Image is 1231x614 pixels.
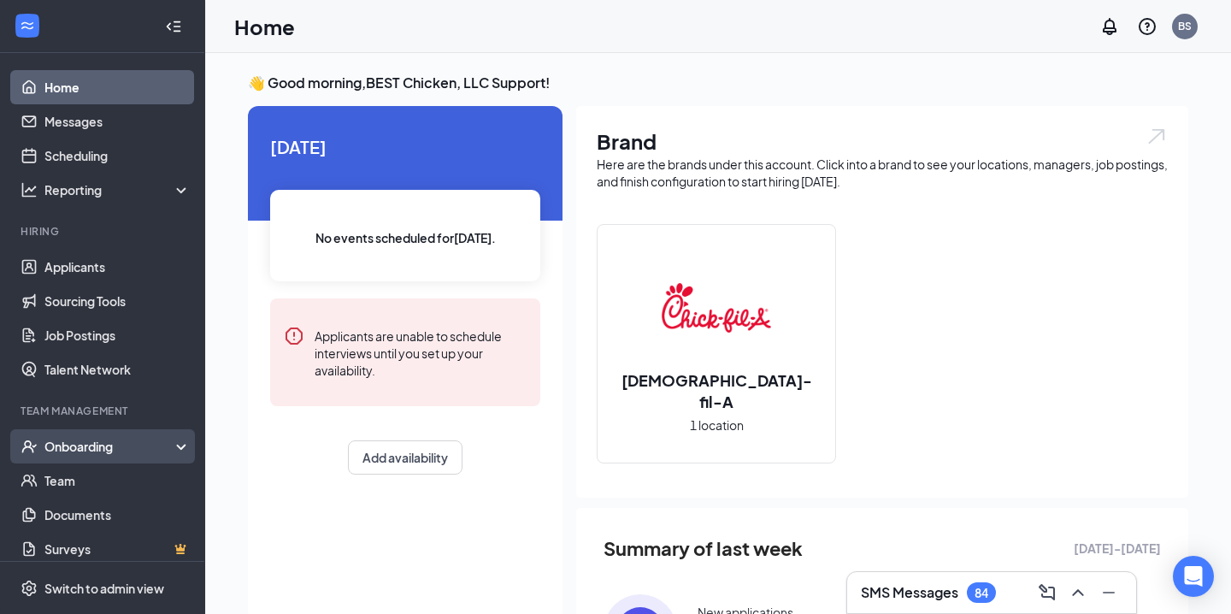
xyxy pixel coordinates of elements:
div: 84 [975,586,988,600]
a: Documents [44,498,191,532]
h1: Brand [597,127,1168,156]
a: Talent Network [44,352,191,387]
a: Job Postings [44,318,191,352]
svg: Collapse [165,18,182,35]
svg: Error [284,326,304,346]
span: No events scheduled for [DATE] . [315,228,496,247]
div: Hiring [21,224,187,239]
h3: SMS Messages [861,583,958,602]
a: SurveysCrown [44,532,191,566]
svg: WorkstreamLogo [19,17,36,34]
a: Team [44,463,191,498]
div: Here are the brands under this account. Click into a brand to see your locations, managers, job p... [597,156,1168,190]
h1: Home [234,12,295,41]
h2: [DEMOGRAPHIC_DATA]-fil-A [598,369,835,412]
span: [DATE] - [DATE] [1074,539,1161,558]
svg: Settings [21,580,38,597]
svg: ChevronUp [1068,582,1088,603]
span: Summary of last week [604,534,803,564]
span: 1 location [690,416,744,434]
button: ComposeMessage [1034,579,1061,606]
a: Scheduling [44,139,191,173]
div: Onboarding [44,438,176,455]
button: Minimize [1095,579,1122,606]
svg: UserCheck [21,438,38,455]
img: open.6027fd2a22e1237b5b06.svg [1146,127,1168,146]
svg: Minimize [1098,582,1119,603]
button: ChevronUp [1064,579,1092,606]
div: Open Intercom Messenger [1173,556,1214,597]
svg: ComposeMessage [1037,582,1057,603]
a: Applicants [44,250,191,284]
a: Home [44,70,191,104]
div: BS [1178,19,1192,33]
svg: QuestionInfo [1137,16,1157,37]
div: Reporting [44,181,191,198]
a: Messages [44,104,191,139]
button: Add availability [348,440,462,475]
h3: 👋 Good morning, BEST Chicken, LLC Support ! [248,74,1188,92]
div: Applicants are unable to schedule interviews until you set up your availability. [315,326,527,379]
div: Switch to admin view [44,580,164,597]
img: Chick-fil-A [662,253,771,363]
svg: Analysis [21,181,38,198]
svg: Notifications [1099,16,1120,37]
a: Sourcing Tools [44,284,191,318]
span: [DATE] [270,133,540,160]
div: Team Management [21,404,187,418]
